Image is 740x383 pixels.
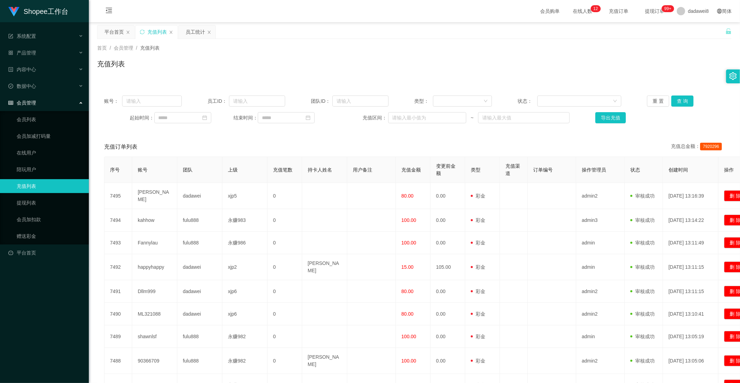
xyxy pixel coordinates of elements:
[132,280,177,303] td: Dllm999
[401,289,414,294] span: 80.00
[177,303,222,325] td: dadawei
[471,240,485,245] span: 彩金
[126,30,130,34] i: 图标: close
[663,232,718,254] td: [DATE] 13:11:49
[202,115,207,120] i: 图标: calendar
[207,30,211,34] i: 图标: close
[401,311,414,317] span: 80.00
[471,217,485,223] span: 彩金
[663,280,718,303] td: [DATE] 13:11:15
[8,246,83,260] a: 图标: dashboard平台首页
[466,114,478,122] span: ~
[267,325,302,348] td: 0
[647,95,669,107] button: 重 置
[8,100,13,105] i: 图标: table
[401,167,421,173] span: 充值金额
[630,311,655,317] span: 审核成功
[593,5,596,12] p: 1
[267,254,302,280] td: 0
[431,183,465,209] td: 0.00
[302,254,347,280] td: [PERSON_NAME]
[177,183,222,209] td: dadawei
[471,358,485,364] span: 彩金
[132,232,177,254] td: Fannylau
[8,50,36,56] span: 产品管理
[138,167,147,173] span: 账号
[97,59,125,69] h1: 充值列表
[431,209,465,232] td: 0.00
[663,209,718,232] td: [DATE] 13:14:22
[132,209,177,232] td: kahhow
[8,7,19,17] img: logo.9652507e.png
[401,193,414,199] span: 80.00
[97,45,107,51] span: 首页
[308,167,332,173] span: 持卡人姓名
[222,280,267,303] td: xjp6
[104,303,132,325] td: 7490
[136,45,137,51] span: /
[177,232,222,254] td: fulu888
[590,5,601,12] sup: 12
[663,183,718,209] td: [DATE] 13:16:39
[104,280,132,303] td: 7491
[431,280,465,303] td: 0.00
[17,146,83,160] a: 在线用户
[630,264,655,270] span: 审核成功
[222,183,267,209] td: xjp5
[724,167,734,173] span: 操作
[306,115,311,120] i: 图标: calendar
[401,240,416,245] span: 100.00
[8,50,13,55] i: 图标: appstore-o
[130,114,154,122] span: 起始时间：
[630,289,655,294] span: 审核成功
[471,193,485,199] span: 彩金
[630,167,640,173] span: 状态
[436,163,456,176] span: 变更前金额
[267,348,302,374] td: 0
[104,209,132,232] td: 7494
[576,303,625,325] td: admin2
[132,254,177,280] td: happyhappy
[569,9,596,14] span: 在线人数
[431,232,465,254] td: 0.00
[228,167,238,173] span: 上级
[17,129,83,143] a: 会员加减打码量
[110,45,111,51] span: /
[353,167,372,173] span: 用户备注
[177,348,222,374] td: fulu888
[663,254,718,280] td: [DATE] 13:11:15
[363,114,388,122] span: 充值区间：
[576,232,625,254] td: admin
[388,112,466,123] input: 请输入最小值为
[222,303,267,325] td: xjp6
[576,254,625,280] td: admin
[630,193,655,199] span: 审核成功
[471,334,485,339] span: 彩金
[576,280,625,303] td: admin2
[8,34,13,39] i: 图标: form
[132,325,177,348] td: shawnlsf
[431,303,465,325] td: 0.00
[518,98,538,105] span: 状态：
[104,98,122,105] span: 账号：
[401,358,416,364] span: 100.00
[729,72,737,80] i: 图标: setting
[401,334,416,339] span: 100.00
[177,209,222,232] td: fulu888
[630,217,655,223] span: 审核成功
[630,358,655,364] span: 审核成功
[17,196,83,210] a: 提现列表
[595,112,626,123] button: 导出充值
[576,209,625,232] td: admin3
[484,99,488,104] i: 图标: down
[147,25,167,39] div: 充值列表
[233,114,258,122] span: 结束时间：
[177,280,222,303] td: dadawei
[17,179,83,193] a: 充值列表
[471,264,485,270] span: 彩金
[311,98,332,105] span: 团队ID：
[505,163,520,176] span: 充值渠道
[630,240,655,245] span: 审核成功
[8,8,68,14] a: Shopee工作台
[641,9,668,14] span: 提现订单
